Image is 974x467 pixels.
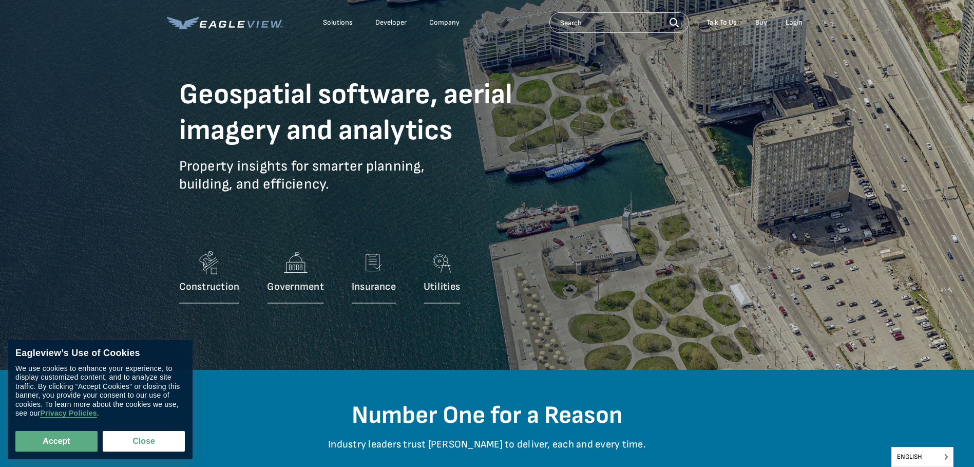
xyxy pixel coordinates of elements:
p: Utilities [424,281,460,293]
p: Government [267,281,323,293]
span: English [892,447,953,466]
h2: Number One for a Reason [187,401,788,431]
p: Industry leaders trust [PERSON_NAME] to deliver, each and every time. [187,438,788,466]
a: Construction [179,247,240,309]
p: Property insights for smarter planning, building, and efficiency. [179,157,549,209]
a: Insurance [352,247,396,309]
a: Utilities [424,247,460,309]
p: Construction [179,281,240,293]
p: Insurance [352,281,396,293]
a: Government [267,247,323,309]
button: Close [103,431,185,452]
input: Search [549,12,689,33]
div: We use cookies to enhance your experience, to display customized content, and to analyze site tra... [15,364,185,418]
div: Talk To Us [706,18,737,27]
aside: Language selected: English [891,447,953,467]
div: Company [429,18,460,27]
div: Login [786,18,803,27]
a: Privacy Policies [40,409,97,418]
div: Solutions [323,18,353,27]
h1: Geospatial software, aerial imagery and analytics [179,77,549,149]
button: Accept [15,431,98,452]
a: Buy [755,18,767,27]
div: Eagleview’s Use of Cookies [15,348,185,359]
a: Developer [375,18,407,27]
